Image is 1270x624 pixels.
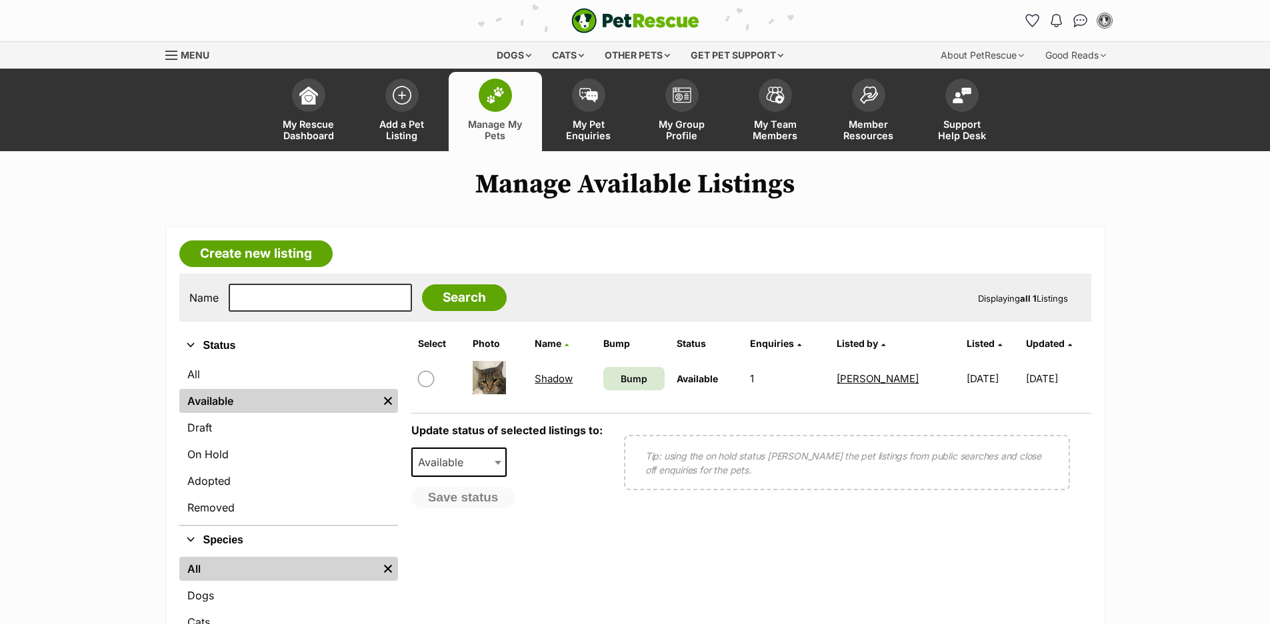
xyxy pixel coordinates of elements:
img: notifications-46538b983faf8c2785f20acdc204bb7945ddae34d4c08c2a6579f10ce5e182be.svg [1051,14,1061,27]
a: Remove filter [378,389,398,413]
img: group-profile-icon-3fa3cf56718a62981997c0bc7e787c4b2cf8bcc04b72c1350f741eb67cf2f40e.svg [673,87,691,103]
span: My Rescue Dashboard [279,119,339,141]
a: Menu [165,42,219,66]
div: Good Reads [1036,42,1115,69]
span: My Team Members [745,119,805,141]
span: translation missing: en.admin.listings.index.attributes.enquiries [750,338,794,349]
a: [PERSON_NAME] [837,372,919,385]
div: About PetRescue [931,42,1033,69]
a: My Group Profile [635,72,729,151]
img: team-members-icon-5396bd8760b3fe7c0b43da4ab00e1e3bb1a5d9ba89233759b79545d2d3fc5d0d.svg [766,87,785,104]
span: My Pet Enquiries [559,119,619,141]
a: All [179,557,378,581]
label: Update status of selected listings to: [411,424,603,437]
a: Available [179,389,378,413]
span: Add a Pet Listing [372,119,432,141]
a: Updated [1026,338,1072,349]
span: Bump [621,372,647,386]
strong: all 1 [1020,293,1037,304]
span: Updated [1026,338,1065,349]
th: Status [671,333,743,354]
button: Notifications [1046,10,1067,31]
th: Photo [467,333,528,354]
a: Member Resources [822,72,915,151]
a: PetRescue [571,8,699,33]
a: My Pet Enquiries [542,72,635,151]
a: Manage My Pets [449,72,542,151]
p: Tip: using the on hold status [PERSON_NAME] the pet listings from public searches and close off e... [645,449,1049,477]
span: Member Resources [839,119,899,141]
span: Listed [967,338,995,349]
img: dashboard-icon-eb2f2d2d3e046f16d808141f083e7271f6b2e854fb5c12c21221c1fb7104beca.svg [299,86,318,105]
img: chat-41dd97257d64d25036548639549fe6c8038ab92f7586957e7f3b1b290dea8141.svg [1073,14,1087,27]
span: Menu [181,49,209,61]
div: Get pet support [681,42,793,69]
span: Listed by [837,338,878,349]
a: My Team Members [729,72,822,151]
input: Search [422,284,507,311]
span: Name [535,338,561,349]
ul: Account quick links [1022,10,1115,31]
span: Available [411,448,507,477]
a: Shadow [535,372,573,385]
span: Available [677,373,718,384]
a: All [179,362,398,386]
a: Add a Pet Listing [355,72,449,151]
a: Listed [967,338,1002,349]
button: Species [179,531,398,549]
a: Enquiries [750,338,801,349]
img: help-desk-icon-fdf02630f3aa405de69fd3d07c3f3aa587a6932b1a1747fa1d2bba05be0121f9.svg [953,87,971,103]
a: Bump [603,367,665,390]
a: Remove filter [378,557,398,581]
a: Draft [179,416,398,440]
span: My Group Profile [652,119,712,141]
span: Available [413,453,477,471]
span: Manage My Pets [465,119,525,141]
img: add-pet-listing-icon-0afa8454b4691262ce3f59096e99ab1cd57d4a30225e0717b998d2c9b9846f56.svg [393,86,411,105]
td: [DATE] [961,356,1025,402]
a: Adopted [179,469,398,493]
a: Listed by [837,338,885,349]
div: Status [179,360,398,525]
label: Name [189,292,219,304]
div: Cats [543,42,593,69]
a: Dogs [179,583,398,607]
a: My Rescue Dashboard [262,72,355,151]
th: Select [413,333,466,354]
a: Conversations [1070,10,1091,31]
img: logo-e224e6f780fb5917bec1dbf3a21bbac754714ae5b6737aabdf751b685950b380.svg [571,8,699,33]
img: manage-my-pets-icon-02211641906a0b7f246fdf0571729dbe1e7629f14944591b6c1af311fb30b64b.svg [486,87,505,104]
a: Favourites [1022,10,1043,31]
span: Support Help Desk [932,119,992,141]
a: Create new listing [179,240,333,267]
img: member-resources-icon-8e73f808a243e03378d46382f2149f9095a855e16c252ad45f914b54edf8863c.svg [859,86,878,104]
th: Bump [598,333,670,354]
a: Support Help Desk [915,72,1009,151]
div: Dogs [487,42,541,69]
a: On Hold [179,442,398,466]
a: Name [535,338,569,349]
span: Displaying Listings [978,293,1068,304]
a: Removed [179,495,398,519]
img: pet-enquiries-icon-7e3ad2cf08bfb03b45e93fb7055b45f3efa6380592205ae92323e6603595dc1f.svg [579,88,598,103]
button: Status [179,337,398,354]
div: Other pets [595,42,679,69]
td: [DATE] [1026,356,1089,402]
button: My account [1094,10,1115,31]
img: Michelle Freeman profile pic [1098,14,1111,27]
button: Save status [411,487,515,508]
td: 1 [745,356,831,402]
